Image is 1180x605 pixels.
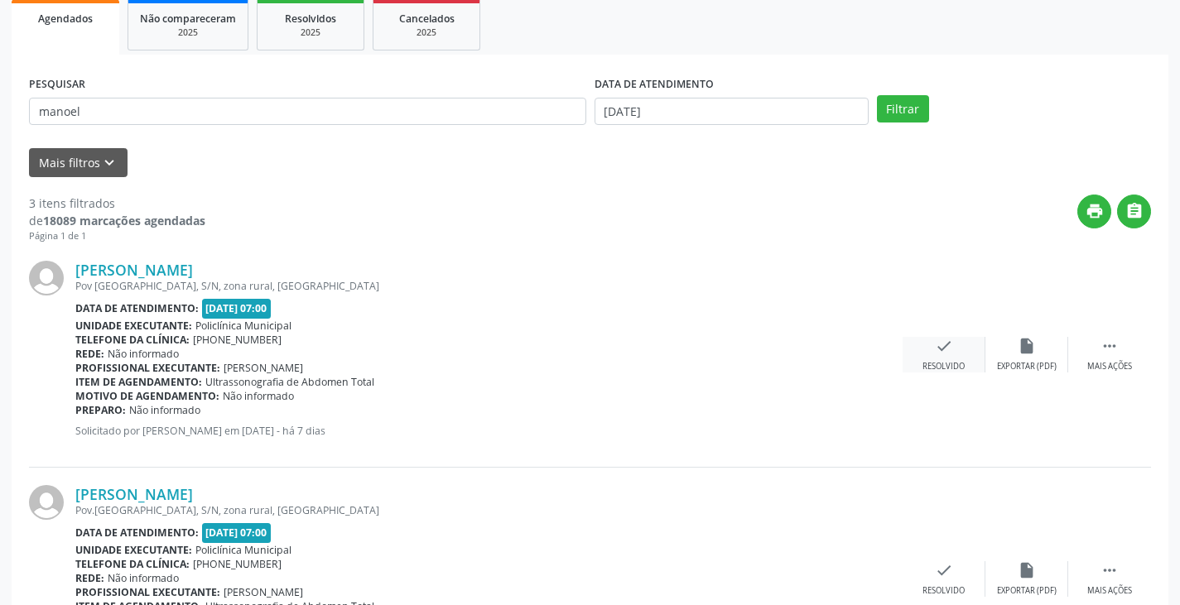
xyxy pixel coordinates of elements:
[75,261,193,279] a: [PERSON_NAME]
[1125,202,1144,220] i: 
[385,26,468,39] div: 2025
[75,347,104,361] b: Rede:
[595,72,714,98] label: DATA DE ATENDIMENTO
[1087,361,1132,372] div: Mais ações
[75,301,199,315] b: Data de atendimento:
[29,98,586,126] input: Nome, CNS
[1077,194,1111,228] button: print
[29,485,64,520] img: img
[224,585,303,599] span: [PERSON_NAME]
[997,361,1057,372] div: Exportar (PDF)
[108,571,179,585] span: Não informado
[75,424,903,438] p: Solicitado por [PERSON_NAME] em [DATE] - há 7 dias
[205,375,374,389] span: Ultrassonografia de Abdomen Total
[285,12,336,26] span: Resolvidos
[935,337,953,355] i: check
[75,585,220,599] b: Profissional executante:
[202,523,272,542] span: [DATE] 07:00
[29,72,85,98] label: PESQUISAR
[129,403,200,417] span: Não informado
[935,561,953,579] i: check
[29,212,205,229] div: de
[1101,561,1119,579] i: 
[38,12,93,26] span: Agendados
[202,299,272,318] span: [DATE] 07:00
[75,375,202,389] b: Item de agendamento:
[922,361,965,372] div: Resolvido
[223,389,294,403] span: Não informado
[997,585,1057,597] div: Exportar (PDF)
[195,319,291,333] span: Policlínica Municipal
[108,347,179,361] span: Não informado
[140,12,236,26] span: Não compareceram
[75,279,903,293] div: Pov [GEOGRAPHIC_DATA], S/N, zona rural, [GEOGRAPHIC_DATA]
[75,333,190,347] b: Telefone da clínica:
[877,95,929,123] button: Filtrar
[195,543,291,557] span: Policlínica Municipal
[399,12,455,26] span: Cancelados
[29,261,64,295] img: img
[269,26,352,39] div: 2025
[29,229,205,243] div: Página 1 de 1
[75,557,190,571] b: Telefone da clínica:
[75,571,104,585] b: Rede:
[75,319,192,333] b: Unidade executante:
[193,333,282,347] span: [PHONE_NUMBER]
[75,389,219,403] b: Motivo de agendamento:
[29,148,128,177] button: Mais filtroskeyboard_arrow_down
[75,361,220,375] b: Profissional executante:
[75,403,126,417] b: Preparo:
[595,98,869,126] input: Selecione um intervalo
[75,543,192,557] b: Unidade executante:
[1087,585,1132,597] div: Mais ações
[922,585,965,597] div: Resolvido
[43,213,205,228] strong: 18089 marcações agendadas
[29,194,205,212] div: 3 itens filtrados
[1018,337,1036,355] i: insert_drive_file
[1117,194,1151,228] button: 
[1086,202,1104,220] i: print
[1101,337,1119,355] i: 
[193,557,282,571] span: [PHONE_NUMBER]
[1018,561,1036,579] i: insert_drive_file
[140,26,236,39] div: 2025
[75,503,903,517] div: Pov.[GEOGRAPHIC_DATA], S/N, zona rural, [GEOGRAPHIC_DATA]
[75,526,199,540] b: Data de atendimento:
[100,154,118,172] i: keyboard_arrow_down
[75,485,193,503] a: [PERSON_NAME]
[224,361,303,375] span: [PERSON_NAME]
